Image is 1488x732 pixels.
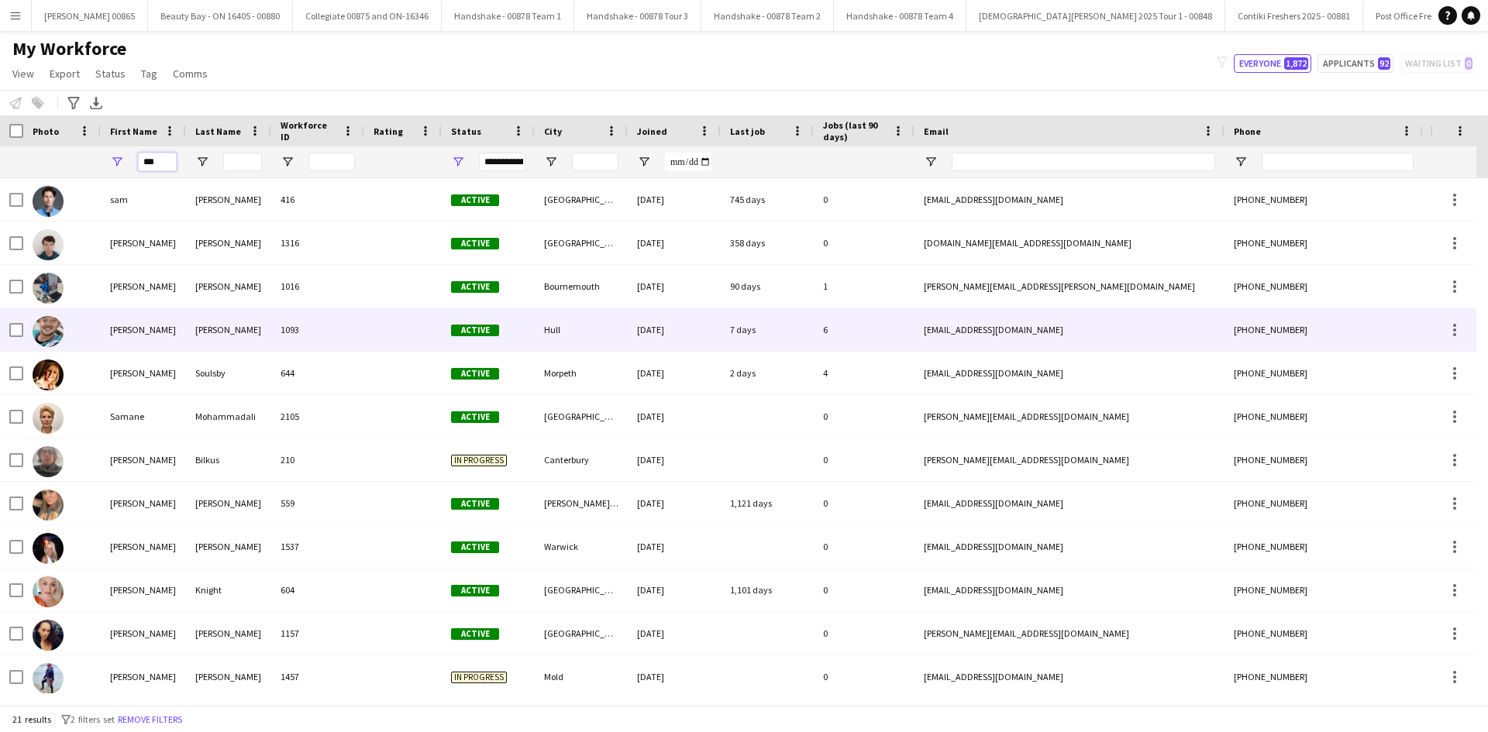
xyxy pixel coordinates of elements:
input: Phone Filter Input [1262,153,1414,171]
div: [PERSON_NAME] Coldfield [535,482,628,524]
div: [DATE] [628,612,721,655]
div: [PHONE_NUMBER] [1224,395,1423,438]
span: Export [50,67,80,81]
div: [PHONE_NUMBER] [1224,438,1423,481]
div: [PERSON_NAME] [186,178,271,221]
button: [DEMOGRAPHIC_DATA][PERSON_NAME] 2025 Tour 1 - 00848 [966,1,1225,31]
img: sam elias [33,186,64,217]
button: Collegiate 00875 and ON-16346 [293,1,442,31]
div: [DOMAIN_NAME][EMAIL_ADDRESS][DOMAIN_NAME] [914,222,1224,264]
div: [PERSON_NAME] [101,655,186,698]
span: Jobs (last 90 days) [823,119,887,143]
div: [DATE] [628,352,721,394]
div: [PERSON_NAME] [186,612,271,655]
div: 0 [814,655,914,698]
div: Bilkus [186,438,271,481]
div: [PHONE_NUMBER] [1224,352,1423,394]
div: 1316 [271,222,364,264]
span: Status [451,125,481,137]
input: Workforce ID Filter Input [308,153,355,171]
button: Handshake - 00878 Tour 3 [574,1,701,31]
button: Open Filter Menu [1234,155,1248,169]
span: City [544,125,562,137]
div: [PERSON_NAME] [101,265,186,308]
div: [DATE] [628,308,721,351]
div: Samane [101,395,186,438]
span: Active [451,585,499,596]
div: Canterbury [535,438,628,481]
div: 210 [271,438,364,481]
button: Everyone1,872 [1234,54,1311,73]
div: 559 [271,482,364,524]
div: [DATE] [628,222,721,264]
button: Remove filters [115,711,185,728]
div: [PERSON_NAME] [101,308,186,351]
span: Workforce ID [281,119,336,143]
img: Sam Hancock [33,229,64,260]
div: 0 [814,438,914,481]
div: [PHONE_NUMBER] [1224,612,1423,655]
div: [GEOGRAPHIC_DATA] [535,395,628,438]
span: Rating [374,125,403,137]
img: Samantha Durrant [33,533,64,564]
span: Active [451,281,499,293]
div: [PERSON_NAME] [101,222,186,264]
span: In progress [451,672,507,683]
button: Contiki Freshers 2025 - 00881 [1225,1,1363,31]
div: [PERSON_NAME] [186,308,271,351]
div: Bournemouth [535,265,628,308]
div: Morpeth [535,352,628,394]
div: [GEOGRAPHIC_DATA] [535,178,628,221]
div: [PERSON_NAME][EMAIL_ADDRESS][DOMAIN_NAME] [914,612,1224,655]
span: Tag [141,67,157,81]
span: Joined [637,125,667,137]
div: 0 [814,395,914,438]
button: Handshake - 00878 Team 4 [834,1,966,31]
input: City Filter Input [572,153,618,171]
div: [PERSON_NAME][EMAIL_ADDRESS][PERSON_NAME][DOMAIN_NAME] [914,265,1224,308]
div: [PHONE_NUMBER] [1224,265,1423,308]
div: 1 [814,265,914,308]
span: Comms [173,67,208,81]
div: [PERSON_NAME] [101,352,186,394]
div: [EMAIL_ADDRESS][DOMAIN_NAME] [914,352,1224,394]
div: 604 [271,569,364,611]
div: [PERSON_NAME] [101,438,186,481]
div: [PHONE_NUMBER] [1224,222,1423,264]
div: 0 [814,178,914,221]
button: Open Filter Menu [637,155,651,169]
a: Status [89,64,132,84]
img: Samantha Knight [33,576,64,607]
div: [DATE] [628,569,721,611]
div: [DATE] [628,265,721,308]
span: Phone [1234,125,1261,137]
span: Active [451,628,499,640]
a: Comms [167,64,214,84]
div: 1093 [271,308,364,351]
div: [PERSON_NAME] [186,482,271,524]
div: [EMAIL_ADDRESS][DOMAIN_NAME] [914,178,1224,221]
div: Mohammadali [186,395,271,438]
input: Last Name Filter Input [223,153,262,171]
button: Open Filter Menu [110,155,124,169]
div: [GEOGRAPHIC_DATA] [535,222,628,264]
a: Export [43,64,86,84]
div: [DATE] [628,395,721,438]
div: 0 [814,569,914,611]
div: 4 [814,352,914,394]
input: Joined Filter Input [665,153,711,171]
span: View [12,67,34,81]
button: [PERSON_NAME] 00865 [32,1,148,31]
div: 7 days [721,308,814,351]
div: [DATE] [628,438,721,481]
div: [PERSON_NAME] [186,222,271,264]
div: 90 days [721,265,814,308]
div: [PHONE_NUMBER] [1224,525,1423,568]
div: 2 days [721,352,814,394]
img: Sam Lethem [33,316,64,347]
button: Open Filter Menu [195,155,209,169]
div: Mold [535,655,628,698]
div: [PHONE_NUMBER] [1224,482,1423,524]
div: [PERSON_NAME] [186,265,271,308]
div: 0 [814,222,914,264]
